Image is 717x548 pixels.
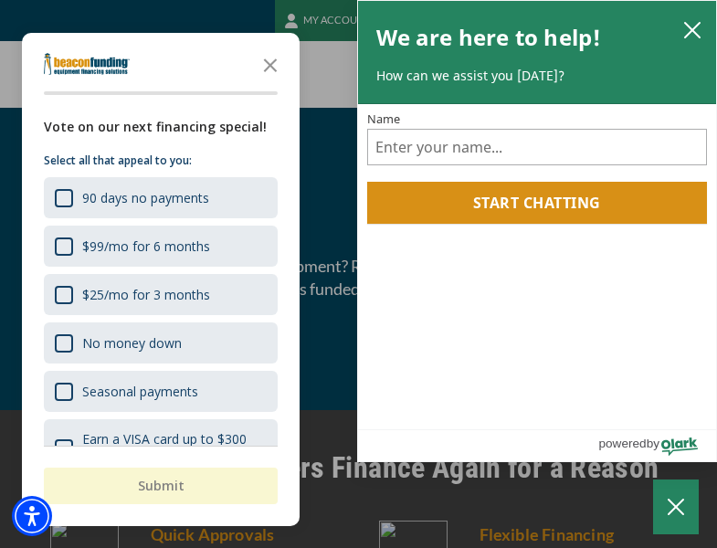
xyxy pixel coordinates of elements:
label: Name [367,113,708,125]
div: No money down [44,322,278,364]
div: Earn a VISA card up to $300 for financing [82,430,267,465]
div: 90 days no payments [44,177,278,218]
button: Close Chatbox [653,479,699,534]
h2: We are here to help! [376,19,602,56]
div: Seasonal payments [82,383,198,400]
button: Start chatting [367,182,708,224]
button: close chatbox [678,16,707,42]
div: Earn a VISA card up to $300 for financing [44,419,278,476]
div: $25/mo for 3 months [44,274,278,315]
div: Accessibility Menu [12,496,52,536]
div: Survey [22,33,300,526]
div: No money down [82,334,182,352]
div: $99/mo for 6 months [82,237,210,255]
div: $99/mo for 6 months [44,226,278,267]
span: by [647,432,659,455]
a: Powered by Olark [598,430,716,461]
img: Company logo [44,53,130,75]
button: Close the survey [252,46,289,82]
span: powered [598,432,646,455]
p: Select all that appeal to you: [44,152,278,170]
div: Seasonal payments [44,371,278,412]
button: Submit [44,468,278,504]
input: Name [367,129,708,165]
div: 90 days no payments [82,189,209,206]
div: $25/mo for 3 months [82,286,210,303]
p: How can we assist you [DATE]? [376,67,699,85]
div: Vote on our next financing special! [44,117,278,137]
